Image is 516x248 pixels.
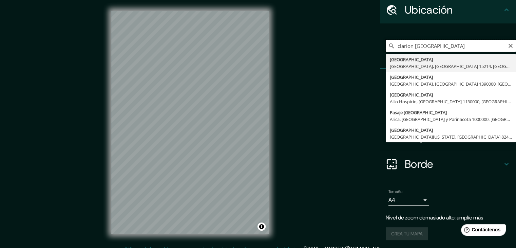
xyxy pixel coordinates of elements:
[405,157,433,171] font: Borde
[380,150,516,178] div: Borde
[390,92,433,98] font: [GEOGRAPHIC_DATA]
[388,195,429,206] div: A4
[257,223,266,231] button: Activar o desactivar atribución
[390,109,447,116] font: Pasaje [GEOGRAPHIC_DATA]
[386,40,516,52] input: Elige tu ciudad o zona
[380,123,516,150] div: Disposición
[388,196,395,203] font: A4
[390,127,433,133] font: [GEOGRAPHIC_DATA]
[390,56,433,63] font: [GEOGRAPHIC_DATA]
[380,69,516,96] div: Patas
[390,74,433,80] font: [GEOGRAPHIC_DATA]
[388,189,402,194] font: Tamaño
[386,214,483,221] font: Nivel de zoom demasiado alto: amplíe más
[111,11,269,234] canvas: Mapa
[508,42,513,49] button: Claro
[456,222,509,241] iframe: Lanzador de widgets de ayuda
[405,3,453,17] font: Ubicación
[380,96,516,123] div: Estilo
